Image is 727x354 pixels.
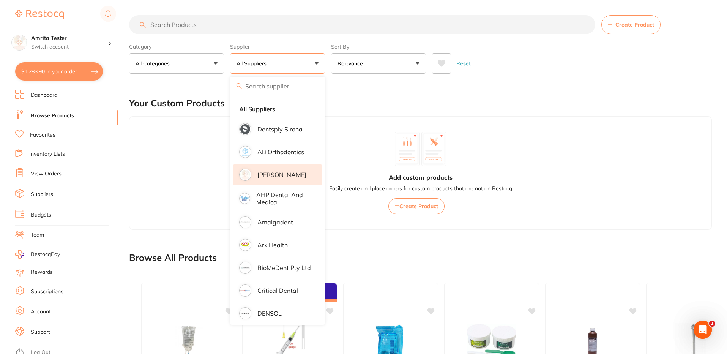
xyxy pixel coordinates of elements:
[257,242,288,248] p: Ark Health
[31,251,60,258] span: RestocqPay
[15,6,64,23] a: Restocq Logo
[256,191,311,205] p: AHP Dental and Medical
[129,53,224,74] button: All Categories
[329,185,512,193] p: Easily create and place orders for custom products that are not on Restocq
[12,35,27,50] img: Amrita Tester
[31,170,62,178] a: View Orders
[31,92,57,99] a: Dashboard
[233,101,322,117] li: Clear selection
[257,310,282,317] p: DENSOL
[15,62,103,81] button: $1,283.90 in your order
[240,170,250,180] img: Adam Dental
[29,150,65,158] a: Inventory Lists
[31,269,53,276] a: Rewards
[257,264,311,271] p: BioMeDent Pty Ltd
[31,211,51,219] a: Budgets
[454,53,473,74] button: Reset
[31,112,74,120] a: Browse Products
[257,171,306,178] p: [PERSON_NAME]
[331,53,426,74] button: Relevance
[240,124,250,134] img: Dentsply Sirona
[421,132,446,166] img: custom_product_2
[237,60,270,67] p: All Suppliers
[337,60,366,67] p: Relevance
[239,106,275,112] strong: All Suppliers
[257,126,303,133] p: Dentsply Sirona
[129,253,217,263] h2: Browse All Products
[129,98,225,109] h2: Your Custom Products
[136,60,173,67] p: All Categories
[389,173,453,182] h3: Add custom products
[31,43,108,51] p: Switch account
[388,198,445,214] button: Create Product
[31,35,108,42] h4: Amrita Tester
[395,132,420,166] img: custom_product_1
[331,43,426,50] label: Sort By
[15,250,24,259] img: RestocqPay
[31,231,44,239] a: Team
[240,147,250,157] img: AB Orthodontics
[601,15,661,34] button: Create Product
[257,219,293,226] p: Amalgadent
[240,308,250,318] img: DENSOL
[30,131,55,139] a: Favourites
[240,240,250,250] img: Ark Health
[31,308,51,316] a: Account
[230,43,325,50] label: Supplier
[129,15,595,34] input: Search Products
[15,250,60,259] a: RestocqPay
[257,287,298,294] p: Critical Dental
[31,329,50,336] a: Support
[240,194,249,203] img: AHP Dental and Medical
[709,321,715,327] span: 1
[615,22,654,28] span: Create Product
[240,286,250,296] img: Critical Dental
[230,77,325,96] input: Search supplier
[230,53,325,74] button: All Suppliers
[399,203,438,210] span: Create Product
[240,217,250,227] img: Amalgadent
[129,43,224,50] label: Category
[31,288,63,296] a: Subscriptions
[694,321,712,339] iframe: Intercom live chat
[240,263,250,273] img: BioMeDent Pty Ltd
[31,191,53,198] a: Suppliers
[15,10,64,19] img: Restocq Logo
[257,149,304,155] p: AB Orthodontics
